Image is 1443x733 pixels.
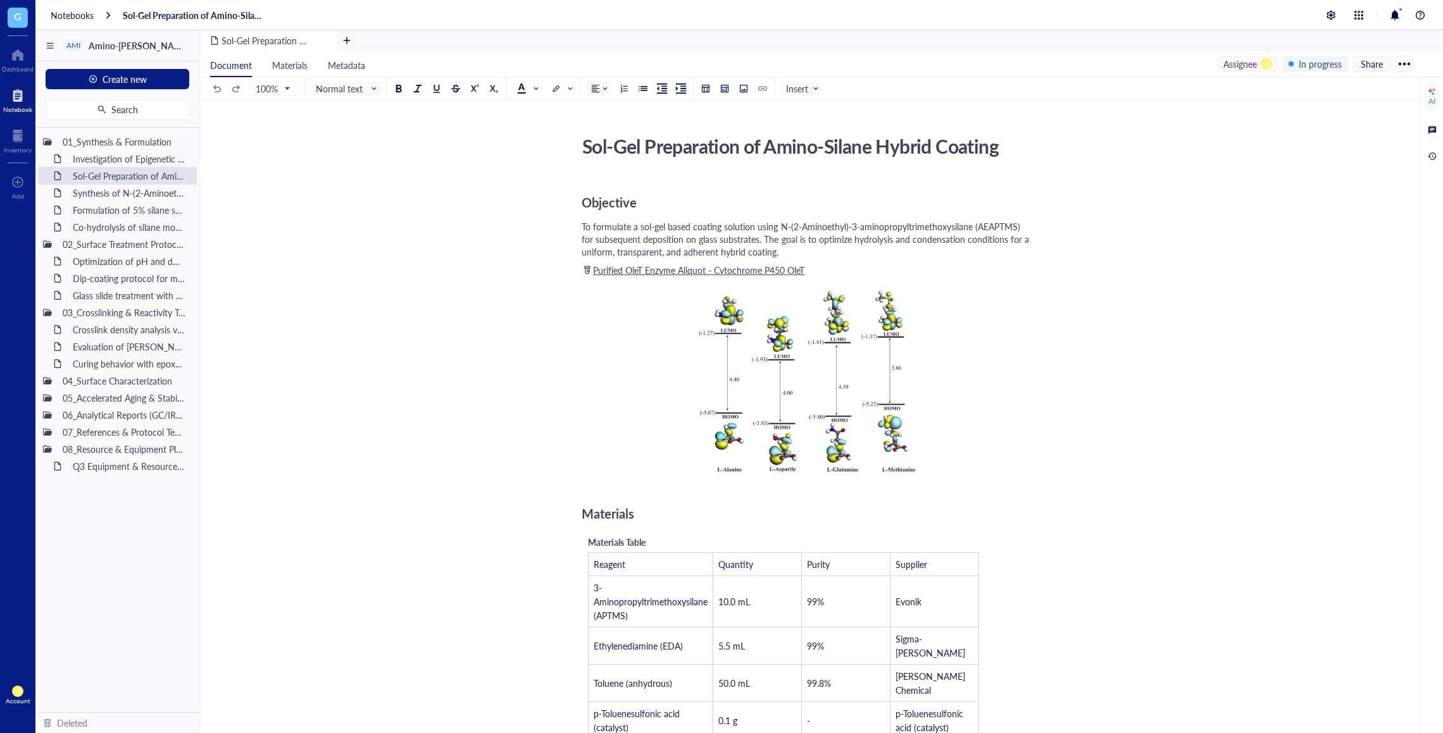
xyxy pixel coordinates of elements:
div: 01_Synthesis & Formulation [57,133,192,151]
button: Search [46,99,189,120]
div: Synthesis of N-(2-Aminoethyl)-3-aminopropyltrimethoxysilane [67,184,192,202]
span: 100% [256,83,289,94]
div: Sol-Gel Preparation of Amino-Silane Hybrid Coating [67,167,192,185]
div: Evaluation of [PERSON_NAME] self-condensation [67,338,192,355]
span: Search [111,104,138,114]
span: - [807,714,810,727]
div: Formulation of 5% silane solution in [MEDICAL_DATA] [67,201,192,219]
div: Glass slide treatment with 3-aminopropyltriethoxysilane (APTES) [67,286,192,304]
div: 08_Resource & Equipment Planning [57,440,192,458]
span: 3-Aminopropyltrimethoxysilane (APTMS) [594,581,710,622]
span: Ethylenediamine (EDA) [594,639,683,652]
span: 5.5 mL [718,639,745,652]
span: 99% [807,639,824,652]
div: Investigation of Epigenetic Modifications in [MEDICAL_DATA] Tumor Samplesitled [67,150,192,168]
div: 06_Analytical Reports (GC/IR/LC-MS) [57,406,192,424]
div: 04_Surface Characterization [57,372,192,390]
span: Insert [786,83,820,94]
div: Dashboard [2,65,34,73]
a: Notebook [3,85,32,113]
span: 10.0 mL [718,595,750,608]
div: Co-hydrolysis of silane monomers with TEOS [67,218,192,236]
div: Sol-Gel Preparation of Amino-Silane Hybrid Coating [577,130,1027,162]
span: 50.0 mL [718,677,750,689]
div: Notebook [3,106,32,113]
span: Materials [582,505,634,522]
a: Sol-Gel Preparation of Amino-Silane Hybrid Coating [123,9,266,21]
div: Curing behavior with epoxy resin under ambient conditions [67,355,192,373]
span: [PERSON_NAME] Chemical [896,670,968,696]
button: Share [1352,56,1391,71]
div: Account [6,697,30,705]
div: Add [12,192,24,200]
span: Evonik [896,595,921,608]
div: Deleted [57,716,87,730]
div: 07_References & Protocol Templates [57,423,192,441]
span: 0.1 g [718,714,737,727]
span: Purity [807,558,830,570]
div: In progress [1299,57,1342,71]
span: 99.8% [807,677,831,689]
div: Dip-coating protocol for metal oxide substrates [67,269,192,287]
div: Crosslink density analysis via DMA [67,321,192,338]
span: Toluene (anhydrous) [594,677,672,689]
img: genemod-experiment-image [697,288,917,474]
a: Dashboard [2,45,34,73]
span: Amino-[PERSON_NAME] Agent Development [89,39,270,52]
span: Materials Table [588,536,646,548]
span: 99% [807,595,824,608]
div: Q3 Equipment & Resource Allocation Plan [67,457,192,475]
span: Normal text [316,83,378,94]
span: Quantity [718,558,753,570]
span: Reagent [594,558,625,570]
span: LR [1263,60,1270,67]
span: To formulate a sol-gel based coating solution using N-(2-Aminoethyl)-3-aminopropyltrimethoxysilan... [582,220,1032,258]
div: AI [1428,96,1435,106]
span: G [14,8,22,24]
a: Inventory [4,126,32,154]
div: AMI [66,41,80,50]
span: Document [210,59,252,71]
span: Objective [582,194,637,211]
span: JT [15,687,21,695]
div: 05_Accelerated Aging & Stability [57,389,192,407]
span: Materials [272,59,308,71]
div: 02_Surface Treatment Protocols [57,235,192,253]
span: Supplier [896,558,927,570]
div: Inventory [4,146,32,154]
span: Create new [103,74,147,84]
span: Share [1361,58,1383,70]
div: Assignee [1223,57,1257,71]
span: Metadata [328,59,365,71]
span: Sigma-[PERSON_NAME] [896,632,965,659]
a: Notebooks [51,9,94,21]
div: Optimization of pH and dwell time for adhesion improvement [67,252,192,270]
button: Create new [46,69,189,89]
span: Purified OleT Enzyme Aliquot - Cytochrome P450 OleT [593,266,805,274]
div: 03_Crosslinking & Reactivity Testing [57,304,192,321]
